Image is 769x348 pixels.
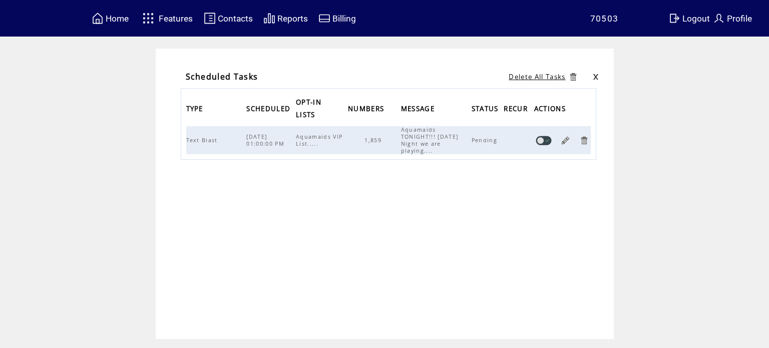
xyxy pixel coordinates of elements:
[92,12,104,25] img: home.svg
[667,11,711,26] a: Logout
[202,11,254,26] a: Contacts
[263,12,275,25] img: chart.svg
[472,105,501,111] a: STATUS
[218,14,253,24] span: Contacts
[472,137,500,144] span: Pending
[246,105,293,111] a: SCHEDULED
[186,105,206,111] a: TYPE
[204,12,216,25] img: contacts.svg
[90,11,130,26] a: Home
[590,14,619,24] span: 70503
[509,72,565,81] a: Delete All Tasks
[246,133,287,147] span: [DATE] 01:00:00 PM
[140,10,157,27] img: features.svg
[668,12,680,25] img: exit.svg
[727,14,752,24] span: Profile
[504,102,530,118] span: RECUR
[348,105,387,111] a: NUMBERS
[561,136,570,145] a: Edit Task
[262,11,309,26] a: Reports
[472,102,501,118] span: STATUS
[186,137,220,144] span: Text Blast
[504,105,530,111] a: RECUR
[186,71,258,82] span: Scheduled Tasks
[536,136,552,145] a: Disable task
[159,14,193,24] span: Features
[682,14,710,24] span: Logout
[332,14,356,24] span: Billing
[317,11,357,26] a: Billing
[318,12,330,25] img: creidtcard.svg
[401,105,437,111] a: MESSAGE
[138,9,195,28] a: Features
[401,102,437,118] span: MESSAGE
[186,102,206,118] span: TYPE
[401,126,459,154] span: Aquamaids TONIGHT!!! [DATE] Night we are playing....
[364,137,384,144] span: 1,859
[246,102,293,118] span: SCHEDULED
[106,14,129,24] span: Home
[579,136,589,145] a: Delete Task
[534,102,568,118] span: ACTIONS
[296,99,321,118] a: OPT-IN LISTS
[713,12,725,25] img: profile.svg
[277,14,308,24] span: Reports
[296,133,342,147] span: Aquamaids VIP List.....
[348,102,387,118] span: NUMBERS
[711,11,753,26] a: Profile
[296,95,321,124] span: OPT-IN LISTS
